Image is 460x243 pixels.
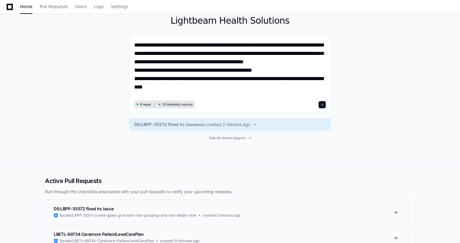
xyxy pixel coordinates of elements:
[54,232,144,237] span: LBETL-69734 Caremore PatientLevelCarePlan
[60,213,196,218] span: lbcode/LBPP-32511-create-goals-grid-with-row-grouping-and-row-detail-view
[45,200,415,225] a: DS:LBPP-35572 fixed hc issuelbcode/LBPP-32511-create-goals-grid-with-row-grouping-and-row-detail-...
[129,136,331,140] a: See all recent players
[20,5,32,8] span: Home
[94,5,104,8] span: Logs
[209,136,246,140] span: See all recent players
[54,206,113,211] span: DS:LBPP-35572 fixed hc issue
[40,5,68,8] span: Pull Requests
[129,15,331,26] h1: Lightbeam Health Solutions
[45,177,415,185] h2: Active Pull Requests
[197,121,250,127] span: was created 2 minutes ago
[111,5,128,8] span: Settings
[140,102,151,107] span: 8 repos
[45,189,415,195] p: Run through the checklists associated with your pull requests to verify your upcoming releases.
[202,213,240,218] span: created 2 minutes ago
[162,102,192,107] span: 15 telemetry sources
[134,121,197,127] span: DS:LBPP-35572 fixed hc issue
[75,5,87,8] span: Users
[134,121,326,127] a: DS:LBPP-35572 fixed hc issuewas created 2 minutes ago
